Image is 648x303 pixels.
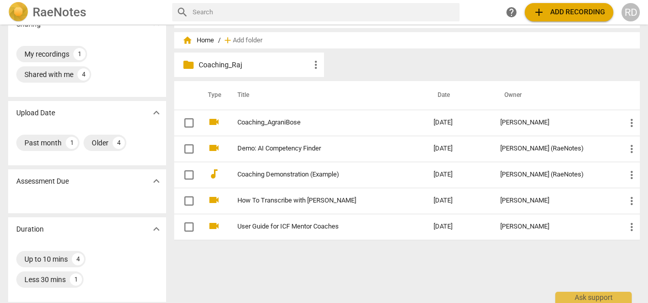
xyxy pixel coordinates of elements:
th: Type [200,81,225,110]
p: Coaching_Raj [199,60,310,70]
td: [DATE] [425,214,492,240]
div: Up to 10 mins [24,254,68,264]
a: Help [502,3,521,21]
div: Shared with me [24,69,73,80]
a: Coaching_AgraniBose [237,119,397,127]
span: Add folder [233,37,262,44]
span: help [505,6,518,18]
td: [DATE] [425,136,492,162]
span: / [218,37,221,44]
div: Past month [24,138,62,148]
div: Less 30 mins [24,274,66,285]
a: How To Transcribe with [PERSON_NAME] [237,197,397,205]
span: videocam [208,194,220,206]
div: [PERSON_NAME] [500,119,609,127]
span: more_vert [626,195,638,207]
div: [PERSON_NAME] (RaeNotes) [500,171,609,179]
span: folder [182,59,195,71]
div: [PERSON_NAME] [500,223,609,231]
span: add [223,35,233,45]
span: more_vert [626,117,638,129]
div: Older [92,138,109,148]
span: audiotrack [208,168,220,180]
div: 1 [70,273,82,286]
img: Logo [8,2,29,22]
span: search [176,6,188,18]
a: User Guide for ICF Mentor Coaches [237,223,397,231]
p: Duration [16,224,44,235]
div: 4 [113,137,125,149]
div: 1 [66,137,78,149]
span: expand_more [150,175,163,187]
div: 1 [73,48,86,60]
span: videocam [208,220,220,232]
span: more_vert [310,59,322,71]
div: My recordings [24,49,69,59]
button: RD [622,3,640,21]
a: LogoRaeNotes [8,2,164,22]
span: videocam [208,142,220,154]
div: [PERSON_NAME] (RaeNotes) [500,145,609,153]
h2: RaeNotes [33,5,86,19]
p: Upload Date [16,108,55,118]
span: Add recording [533,6,605,18]
span: more_vert [626,169,638,181]
span: add [533,6,545,18]
div: 4 [77,68,90,81]
span: home [182,35,193,45]
button: Upload [525,3,613,21]
input: Search [193,4,455,20]
span: more_vert [626,143,638,155]
div: Ask support [555,292,632,303]
th: Title [225,81,425,110]
span: Home [182,35,214,45]
div: 4 [72,253,84,265]
td: [DATE] [425,162,492,188]
span: more_vert [626,221,638,233]
td: [DATE] [425,110,492,136]
div: [PERSON_NAME] [500,197,609,205]
button: Show more [149,105,164,120]
button: Show more [149,173,164,189]
th: Owner [492,81,617,110]
span: expand_more [150,223,163,235]
th: Date [425,81,492,110]
a: Coaching Demonstration (Example) [237,171,397,179]
p: Assessment Due [16,176,69,187]
button: Show more [149,221,164,237]
span: expand_more [150,107,163,119]
span: videocam [208,116,220,128]
a: Demo: AI Competency Finder [237,145,397,153]
td: [DATE] [425,188,492,214]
